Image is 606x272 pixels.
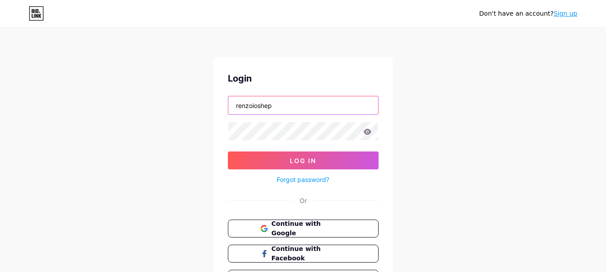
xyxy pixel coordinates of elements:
button: Log In [228,151,379,169]
span: Log In [290,157,316,164]
span: Continue with Facebook [271,244,345,263]
div: Don't have an account? [479,9,577,18]
div: Or [300,196,307,205]
a: Sign up [554,10,577,17]
button: Continue with Google [228,220,379,237]
button: Continue with Facebook [228,245,379,263]
input: Username [228,96,378,114]
a: Forgot password? [277,175,329,184]
span: Continue with Google [271,219,345,238]
div: Login [228,72,379,85]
